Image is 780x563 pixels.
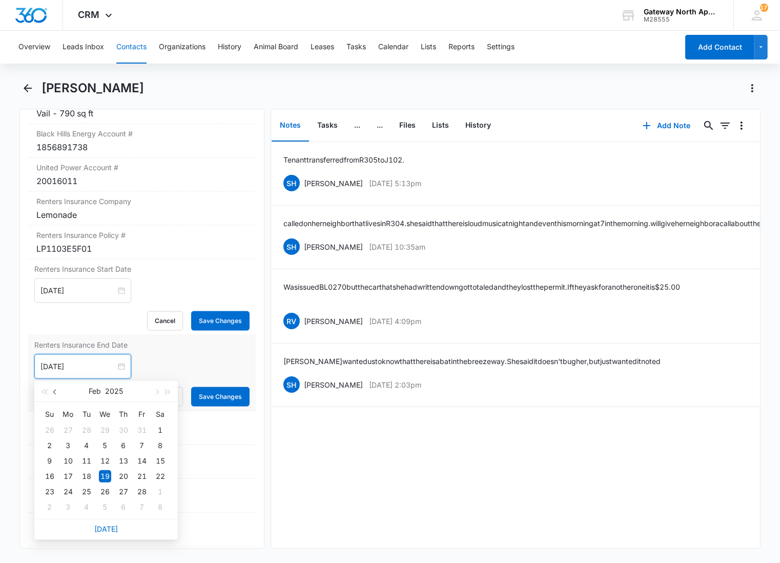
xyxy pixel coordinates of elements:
div: 23 [44,486,56,498]
div: 1856891738 [36,141,248,153]
div: 31 [136,424,148,436]
div: 27 [117,486,130,498]
button: Add Note [632,113,701,138]
div: 13 [117,455,130,467]
div: 4 [80,501,93,513]
th: We [96,406,114,423]
div: 24 [62,486,74,498]
input: Oct 11, 2025 [40,285,116,296]
td: 2025-02-11 [77,453,96,469]
div: Renters Insurance CompanyLemonade [28,192,256,226]
td: 2025-01-29 [96,423,114,438]
button: Tasks [346,31,366,64]
div: 21 [136,470,148,482]
td: 2025-03-03 [59,499,77,515]
div: 8 [154,501,167,513]
button: History [218,31,241,64]
div: 8 [154,439,167,452]
td: 2025-01-30 [114,423,133,438]
button: Tasks [309,110,346,142]
div: 25 [80,486,93,498]
p: [DATE] 4:09pm [369,316,421,327]
td: 2025-02-09 [40,453,59,469]
td: 2025-03-05 [96,499,114,515]
p: [PERSON_NAME] [304,178,363,189]
div: Vail - 790 sq ft [36,107,248,119]
div: 18 [80,470,93,482]
div: Liability Coverage$300000.00 [28,411,256,445]
div: Black Hills Energy Account #1856891738 [28,124,256,158]
span: CRM [78,9,100,20]
p: [DATE] 2:03pm [369,379,421,390]
div: ACH--- [28,445,256,479]
span: SH [283,376,300,393]
button: Feb [89,381,101,401]
label: Renters Insurance Company [36,196,248,207]
td: 2025-01-27 [59,423,77,438]
button: Leads Inbox [63,31,104,64]
th: Sa [151,406,170,423]
div: Renters Insurance Policy #LP1103E5F01 [28,226,256,259]
div: 6 [117,501,130,513]
span: SH [283,175,300,191]
button: Settings [487,31,515,64]
td: 2025-02-02 [40,438,59,453]
button: Files [391,110,424,142]
th: Th [114,406,133,423]
td: 2025-02-28 [133,484,151,499]
label: United Power Account # [36,162,248,173]
div: account id [644,16,719,23]
td: 2025-03-08 [151,499,170,515]
button: Leases [311,31,334,64]
div: 26 [99,486,111,498]
div: 5 [99,501,111,513]
label: Renters Insurance Policy # [36,230,248,240]
button: Overview [18,31,50,64]
div: 2 [44,501,56,513]
div: 22 [154,470,167,482]
div: 17 [62,470,74,482]
button: Calendar [378,31,408,64]
td: 2025-02-06 [114,438,133,453]
div: 20 [117,470,130,482]
button: Back [19,80,35,96]
p: [DATE] 5:13pm [369,178,421,189]
div: account name [644,8,719,16]
p: Was issued BL 0270 but the car that she had written down got totaled and they lost the permit. If... [283,281,680,292]
div: LP1103E5F01 [36,243,248,255]
td: 2025-02-24 [59,484,77,499]
div: 15 [154,455,167,467]
td: 2025-02-18 [77,469,96,484]
label: Renters Insurance Start Date [34,264,250,274]
div: notifications count [760,4,768,12]
div: W/D Asset Tag #1--- [28,513,256,547]
h1: [PERSON_NAME] [42,81,144,96]
div: 9 [44,455,56,467]
button: ... [346,110,368,142]
button: History [457,110,499,142]
p: Tenant transferred from R305 to J102. [283,154,404,165]
td: 2025-02-26 [96,484,114,499]
th: Mo [59,406,77,423]
div: 5 [99,439,111,452]
td: 2025-01-28 [77,423,96,438]
td: 2025-02-20 [114,469,133,484]
th: Fr [133,406,151,423]
button: 2025 [106,381,124,401]
div: 12 [99,455,111,467]
button: Actions [744,80,761,96]
span: 177 [760,4,768,12]
td: 2025-02-08 [151,438,170,453]
div: 7 [136,501,148,513]
button: Overflow Menu [733,117,750,134]
button: Animal Board [254,31,298,64]
p: [PERSON_NAME] [304,379,363,390]
td: 2025-02-14 [133,453,151,469]
div: Lemonade [36,209,248,221]
th: Su [40,406,59,423]
a: [DATE] [94,525,118,533]
td: 2025-02-01 [151,423,170,438]
div: 1 [154,486,167,498]
td: 2025-01-31 [133,423,151,438]
button: Search... [701,117,717,134]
